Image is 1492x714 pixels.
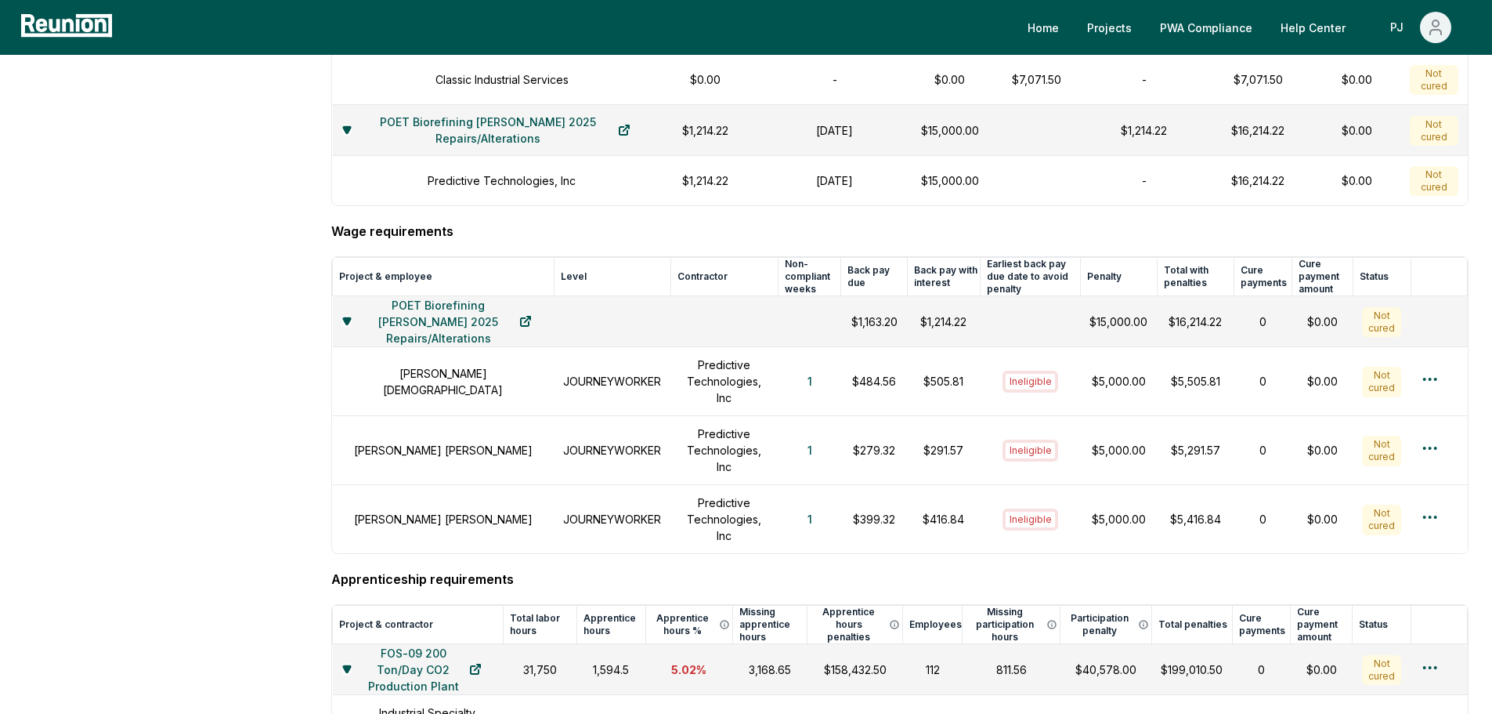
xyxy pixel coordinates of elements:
[732,606,807,644] th: Missing apprentice hours
[1015,12,1476,43] nav: Main
[1094,122,1194,139] p: $1,214.22
[333,606,504,644] th: Project & contractor
[1410,116,1458,146] div: Not cured
[1166,511,1224,527] p: $5,416.84
[1147,12,1265,43] a: PWA Compliance
[1268,12,1358,43] a: Help Center
[851,373,898,390] p: $484.56
[342,365,545,398] h1: [PERSON_NAME] [DEMOGRAPHIC_DATA]
[1301,511,1343,527] div: $0.00
[814,606,903,643] button: Apprentice hours penalties
[1002,509,1059,531] button: Ineligible
[1243,373,1282,390] div: 0
[920,71,980,88] p: $0.00
[1353,606,1411,644] th: Status
[972,661,1051,678] div: 811.56
[435,71,569,88] h1: Classic Industrial Services
[1243,511,1282,527] div: 0
[352,654,494,685] a: FOS-09 200 Ton/Day CO2 Production Plant
[742,661,797,678] div: 3,168.65
[1161,661,1223,678] div: $199,010.50
[563,511,661,527] h1: JOURNEYWORKER
[1213,172,1303,189] p: $16,214.22
[1300,661,1343,678] div: $0.00
[795,366,825,397] button: 1
[1067,612,1151,637] button: Participation penalty
[428,172,576,189] h1: Predictive Technologies, Inc
[916,511,971,527] p: $416.84
[1002,440,1059,462] button: Ineligible
[1291,606,1353,644] th: Cure payment amount
[1322,71,1391,88] div: $0.00
[1410,166,1458,196] div: Not cured
[778,258,841,296] th: Non-compliant weeks
[1374,12,1464,43] button: PJ
[903,644,963,695] td: 112
[504,606,576,644] th: Total labor hours
[969,606,1060,643] button: Missing participation hours
[680,357,768,406] h1: Predictive Technologies, Inc
[1015,12,1071,43] a: Home
[331,570,1469,589] h4: Apprenticeship requirements
[1070,661,1143,678] div: $40,578.00
[768,122,901,139] h1: [DATE]
[662,71,749,88] p: $0.00
[680,426,768,475] h1: Predictive Technologies, Inc
[586,661,636,678] div: 1,594.5
[1089,511,1147,527] p: $5,000.00
[903,606,963,644] th: Employees
[1241,661,1281,678] div: 0
[1157,258,1234,296] th: Total with penalties
[662,172,749,189] p: $1,214.22
[1362,307,1401,337] div: Not cured
[1089,373,1147,390] p: $5,000.00
[1322,122,1391,139] div: $0.00
[1322,172,1391,189] div: $0.00
[1002,371,1059,393] button: Ineligible
[563,442,661,458] h1: JOURNEYWORKER
[563,373,661,390] h1: JOURNEYWORKER
[1301,442,1343,458] div: $0.00
[513,661,567,678] div: 31,750
[1089,314,1147,330] p: $15,000.00
[841,258,907,296] th: Back pay due
[1362,655,1402,685] div: Not cured
[1386,12,1414,43] div: PJ
[1301,314,1343,330] div: $0.00
[916,314,971,330] p: $1,214.22
[916,373,971,390] p: $505.81
[354,511,533,527] h1: [PERSON_NAME] [PERSON_NAME]
[1080,258,1157,296] th: Penalty
[758,55,910,105] td: -
[1362,505,1401,535] div: Not cured
[1362,367,1401,397] div: Not cured
[352,114,643,146] a: POET Biorefining [PERSON_NAME] 2025 Repairs/Alterations
[652,612,732,637] button: Apprentice hours %
[1301,373,1343,390] div: $0.00
[1292,258,1353,296] th: Cure payment amount
[1243,442,1282,458] div: 0
[998,71,1075,88] p: $7,071.50
[680,495,768,544] h1: Predictive Technologies, Inc
[670,258,778,296] th: Contractor
[656,661,724,678] div: 5.02 %
[768,172,901,189] h1: [DATE]
[331,222,1469,241] h4: Wage requirements
[1243,314,1282,330] div: 0
[1089,442,1147,458] p: $5,000.00
[1213,122,1303,139] p: $16,214.22
[1085,156,1203,206] td: -
[1232,606,1291,644] th: Cure payments
[851,511,898,527] p: $399.32
[662,122,749,139] p: $1,214.22
[920,122,980,139] p: $15,000.00
[1234,258,1292,296] th: Cure payments
[1362,436,1401,466] div: Not cured
[920,172,980,189] p: $15,000.00
[851,314,898,330] p: $1,163.20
